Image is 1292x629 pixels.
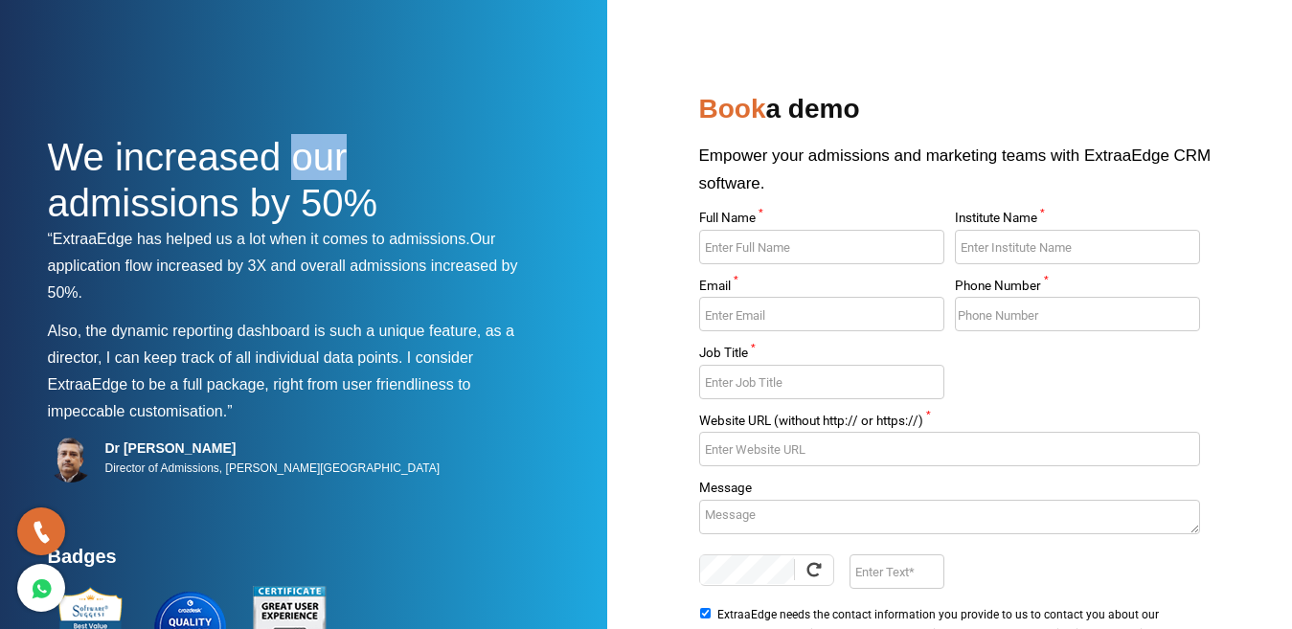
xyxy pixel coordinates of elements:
[699,142,1245,212] p: Empower your admissions and marketing teams with ExtraaEdge CRM software.
[699,297,944,331] input: Enter Email
[699,365,944,399] input: Enter Job Title
[48,349,474,419] span: I consider ExtraaEdge to be a full package, right from user friendliness to impeccable customisat...
[955,212,1200,230] label: Institute Name
[699,347,944,365] label: Job Title
[48,231,518,301] span: Our application flow increased by 3X and overall admissions increased by 50%.
[48,323,514,366] span: Also, the dynamic reporting dashboard is such a unique feature, as a director, I can keep track o...
[955,297,1200,331] input: Enter Phone Number
[699,432,1200,466] input: Enter Website URL
[699,230,944,264] input: Enter Full Name
[955,230,1200,264] input: Enter Institute Name
[699,608,712,618] input: ExtraaEdge needs the contact information you provide to us to contact you about our products and ...
[955,280,1200,298] label: Phone Number
[850,554,944,589] input: Enter Text
[699,482,1200,500] label: Message
[699,86,1245,142] h2: a demo
[699,500,1200,534] textarea: Message
[699,280,944,298] label: Email
[699,415,1200,433] label: Website URL (without http:// or https://)
[105,439,441,457] h5: Dr [PERSON_NAME]
[48,136,378,224] span: We increased our admissions by 50%
[699,212,944,230] label: Full Name
[105,457,441,480] p: Director of Admissions, [PERSON_NAME][GEOGRAPHIC_DATA]
[48,231,470,247] span: “ExtraaEdge has helped us a lot when it comes to admissions.
[48,545,536,579] h4: Badges
[699,94,766,124] span: Book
